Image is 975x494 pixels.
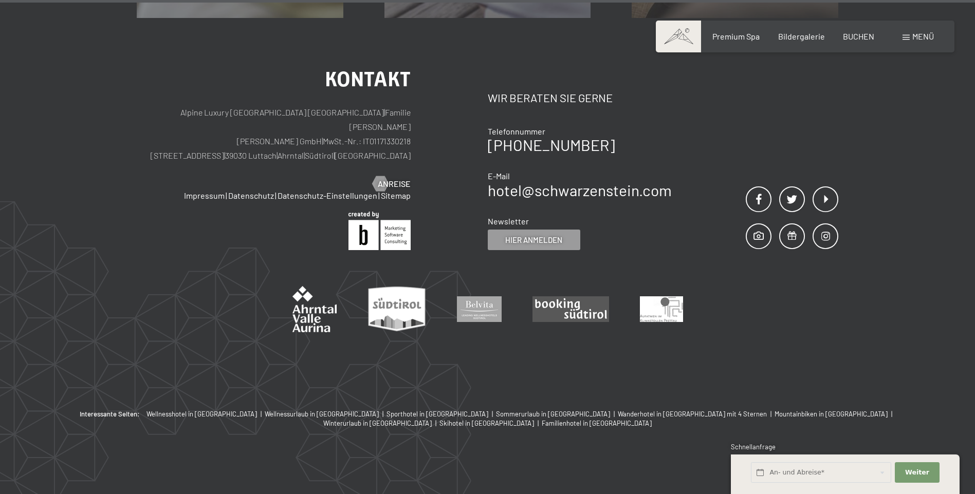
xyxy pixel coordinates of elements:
[259,410,265,418] span: |
[439,419,534,427] span: Skihotel in [GEOGRAPHIC_DATA]
[488,136,615,154] a: [PHONE_NUMBER]
[488,216,529,226] span: Newsletter
[843,31,874,41] a: BUCHEN
[348,212,411,250] img: Brandnamic GmbH | Leading Hospitality Solutions
[80,409,140,419] b: Interessante Seiten:
[488,181,672,199] a: hotel@schwarzenstein.com
[325,67,411,91] span: Kontakt
[490,410,496,418] span: |
[226,191,227,200] span: |
[334,150,335,160] span: |
[895,462,939,483] button: Weiter
[439,419,542,428] a: Skihotel in [GEOGRAPHIC_DATA] |
[488,126,545,136] span: Telefonnummer
[912,31,934,41] span: Menü
[536,419,542,427] span: |
[387,409,496,419] a: Sporthotel in [GEOGRAPHIC_DATA] |
[618,410,767,418] span: Wanderhotel in [GEOGRAPHIC_DATA] mit 4 Sternen
[265,409,387,419] a: Wellnessurlaub in [GEOGRAPHIC_DATA] |
[137,105,411,163] p: Alpine Luxury [GEOGRAPHIC_DATA] [GEOGRAPHIC_DATA] Familie [PERSON_NAME] [PERSON_NAME] GmbH MwSt.-...
[378,178,411,189] span: Anreise
[505,235,562,245] span: Hier anmelden
[322,136,323,146] span: |
[542,419,652,428] a: Familienhotel in [GEOGRAPHIC_DATA]
[373,178,411,189] a: Anreise
[146,409,265,419] a: Wellnesshotel in [GEOGRAPHIC_DATA] |
[618,409,775,419] a: Wanderhotel in [GEOGRAPHIC_DATA] mit 4 Sternen |
[277,150,278,160] span: |
[712,31,760,41] a: Premium Spa
[323,419,432,427] span: Winterurlaub in [GEOGRAPHIC_DATA]
[496,409,618,419] a: Sommerurlaub in [GEOGRAPHIC_DATA] |
[304,150,305,160] span: |
[228,191,274,200] a: Datenschutz
[384,107,385,117] span: |
[488,171,510,181] span: E-Mail
[488,91,613,104] span: Wir beraten Sie gerne
[265,410,379,418] span: Wellnessurlaub in [GEOGRAPHIC_DATA]
[768,410,775,418] span: |
[778,31,825,41] a: Bildergalerie
[275,191,277,200] span: |
[381,191,411,200] a: Sitemap
[224,150,225,160] span: |
[278,191,377,200] a: Datenschutz-Einstellungen
[184,191,225,200] a: Impressum
[387,410,488,418] span: Sporthotel in [GEOGRAPHIC_DATA]
[731,443,776,451] span: Schnellanfrage
[905,468,929,477] span: Weiter
[496,410,610,418] span: Sommerurlaub in [GEOGRAPHIC_DATA]
[889,410,895,418] span: |
[380,410,387,418] span: |
[775,410,888,418] span: Mountainbiken in [GEOGRAPHIC_DATA]
[542,419,652,427] span: Familienhotel in [GEOGRAPHIC_DATA]
[612,410,618,418] span: |
[378,191,380,200] span: |
[775,409,895,419] a: Mountainbiken in [GEOGRAPHIC_DATA] |
[433,419,439,427] span: |
[146,410,257,418] span: Wellnesshotel in [GEOGRAPHIC_DATA]
[323,419,439,428] a: Winterurlaub in [GEOGRAPHIC_DATA] |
